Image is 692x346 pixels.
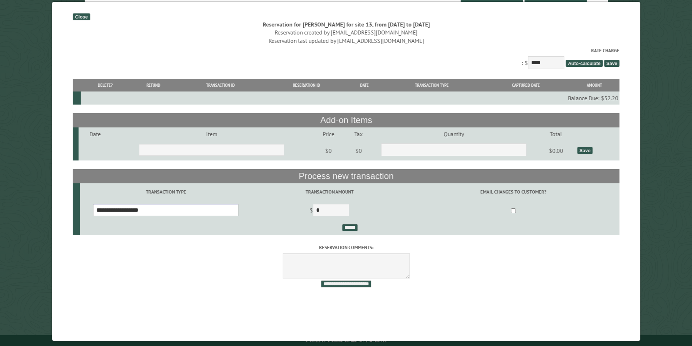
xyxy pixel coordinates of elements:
div: Close [73,13,90,20]
td: $0.00 [535,141,576,161]
th: Date [348,79,381,91]
span: Auto-calculate [566,60,603,67]
div: : $ [73,47,619,71]
span: Save [604,60,619,67]
td: Tax [345,127,372,141]
label: Rate Charge [73,47,619,54]
td: $0 [311,141,345,161]
th: Add-on Items [73,113,619,127]
label: Transaction Type [81,188,250,195]
td: Date [78,127,112,141]
div: Reservation created by [EMAIL_ADDRESS][DOMAIN_NAME] [73,28,619,36]
td: Balance Due: $52.20 [80,91,619,105]
th: Amount [569,79,619,91]
td: Item [112,127,311,141]
div: Reservation for [PERSON_NAME] for site 13, from [DATE] to [DATE] [73,20,619,28]
div: Reservation last updated by [EMAIL_ADDRESS][DOMAIN_NAME] [73,37,619,45]
small: © Campground Commander LLC. All rights reserved. [305,338,387,343]
th: Delete? [80,79,130,91]
label: Transaction Amount [252,188,406,195]
th: Transaction ID [176,79,264,91]
th: Reservation ID [264,79,348,91]
label: Email changes to customer? [408,188,618,195]
th: Captured Date [483,79,569,91]
th: Process new transaction [73,169,619,183]
td: $ [251,201,407,221]
td: Price [311,127,345,141]
td: Total [535,127,576,141]
td: Quantity [372,127,536,141]
div: Save [577,147,592,154]
td: $0 [345,141,372,161]
label: Reservation comments: [73,244,619,251]
th: Refund [130,79,177,91]
th: Transaction Type [381,79,483,91]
